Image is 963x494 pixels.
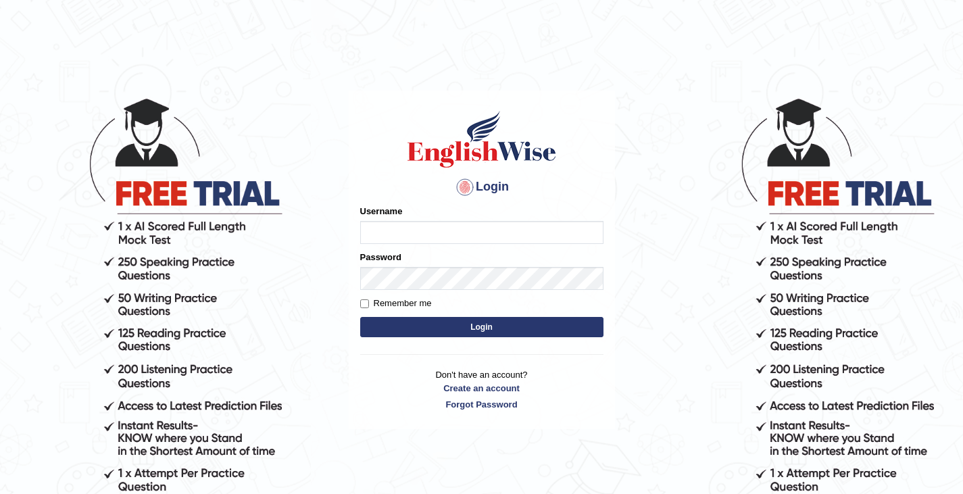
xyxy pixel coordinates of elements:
[360,398,603,411] a: Forgot Password
[360,368,603,410] p: Don't have an account?
[360,317,603,337] button: Login
[360,251,401,264] label: Password
[360,297,432,310] label: Remember me
[360,382,603,395] a: Create an account
[360,299,369,308] input: Remember me
[405,109,559,170] img: Logo of English Wise sign in for intelligent practice with AI
[360,176,603,198] h4: Login
[360,205,403,218] label: Username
